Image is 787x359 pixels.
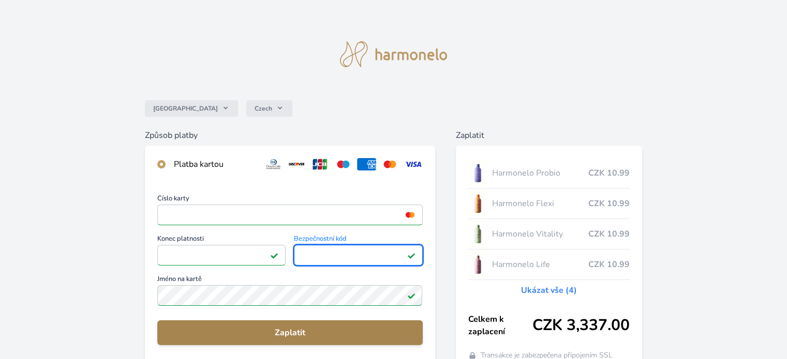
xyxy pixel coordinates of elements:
[588,167,630,179] span: CZK 10.99
[492,197,588,210] span: Harmonelo Flexi
[162,208,418,222] iframe: Iframe pro číslo karty
[468,221,488,247] img: CLEAN_VITALITY_se_stinem_x-lo.jpg
[380,158,399,170] img: mc.svg
[310,158,330,170] img: jcb.svg
[492,228,588,240] span: Harmonelo Vitality
[532,316,630,335] span: CZK 3,337.00
[468,313,532,338] span: Celkem k zaplacení
[357,158,376,170] img: amex.svg
[157,276,422,285] span: Jméno na kartě
[588,258,630,271] span: CZK 10.99
[468,252,488,277] img: CLEAN_LIFE_se_stinem_x-lo.jpg
[157,285,422,306] input: Jméno na kartěPlatné pole
[145,100,238,117] button: [GEOGRAPHIC_DATA]
[588,197,630,210] span: CZK 10.99
[270,251,278,259] img: Platné pole
[492,167,588,179] span: Harmonelo Probio
[404,158,423,170] img: visa.svg
[157,195,422,205] span: Číslo karty
[407,251,415,259] img: Platné pole
[166,326,414,339] span: Zaplatit
[153,104,218,113] span: [GEOGRAPHIC_DATA]
[492,258,588,271] span: Harmonelo Life
[264,158,283,170] img: diners.svg
[468,160,488,186] img: CLEAN_PROBIO_se_stinem_x-lo.jpg
[145,129,435,142] h6: Způsob platby
[157,320,422,345] button: Zaplatit
[334,158,353,170] img: maestro.svg
[255,104,272,113] span: Czech
[174,158,256,170] div: Platba kartou
[468,191,488,216] img: CLEAN_FLEXI_se_stinem_x-hi_(1)-lo.jpg
[299,248,418,262] iframe: Iframe pro bezpečnostní kód
[162,248,281,262] iframe: Iframe pro datum vypršení platnosti
[403,210,417,220] img: mc
[521,284,577,296] a: Ukázat vše (4)
[340,41,448,67] img: logo.svg
[157,236,286,245] span: Konec platnosti
[456,129,642,142] h6: Zaplatit
[588,228,630,240] span: CZK 10.99
[294,236,422,245] span: Bezpečnostní kód
[407,291,415,300] img: Platné pole
[246,100,292,117] button: Czech
[287,158,306,170] img: discover.svg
